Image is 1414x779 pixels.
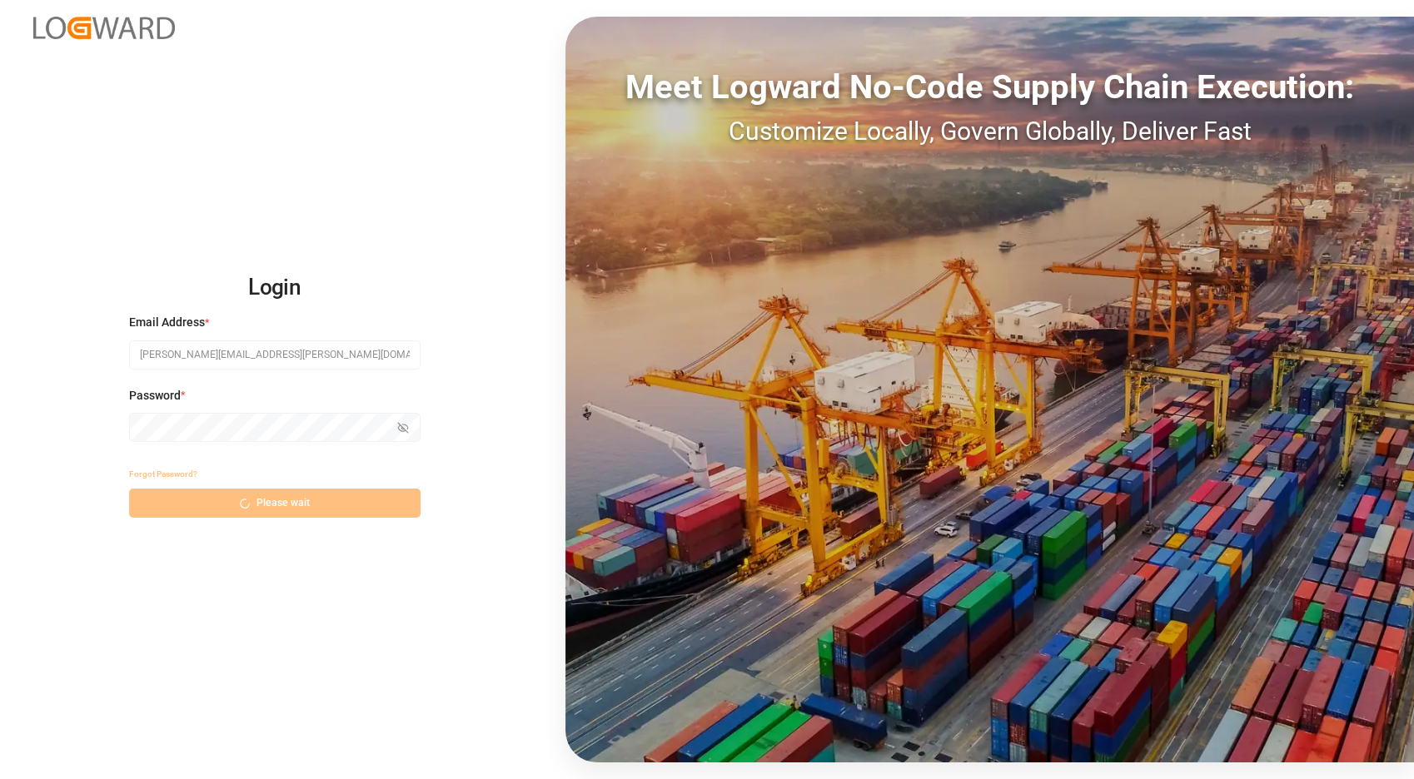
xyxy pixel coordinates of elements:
[129,261,421,315] h2: Login
[565,112,1414,150] div: Customize Locally, Govern Globally, Deliver Fast
[33,17,175,39] img: Logward_new_orange.png
[129,387,181,404] span: Password
[129,314,205,331] span: Email Address
[129,340,421,370] input: Enter your email
[565,62,1414,112] div: Meet Logward No-Code Supply Chain Execution:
